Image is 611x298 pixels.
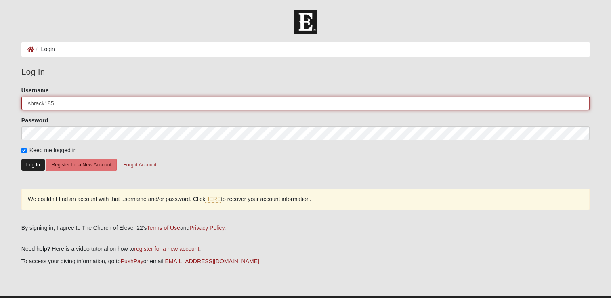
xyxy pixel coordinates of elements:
[21,189,590,210] div: We couldn’t find an account with that username and/or password. Click to recover your account inf...
[121,258,143,264] a: PushPay
[21,116,48,124] label: Password
[46,159,116,171] button: Register for a New Account
[21,65,590,78] legend: Log In
[34,45,55,54] li: Login
[21,224,590,232] div: By signing in, I agree to The Church of Eleven22's and .
[294,10,317,34] img: Church of Eleven22 Logo
[21,86,49,94] label: Username
[134,246,199,252] a: register for a new account
[205,196,221,203] a: HERE
[164,258,259,264] a: [EMAIL_ADDRESS][DOMAIN_NAME]
[21,148,27,153] input: Keep me logged in
[21,159,45,171] button: Log In
[21,245,590,253] p: Need help? Here is a video tutorial on how to .
[147,225,180,231] a: Terms of Use
[189,225,224,231] a: Privacy Policy
[29,147,77,153] span: Keep me logged in
[21,257,590,266] p: To access your giving information, go to or email
[118,159,162,171] button: Forgot Account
